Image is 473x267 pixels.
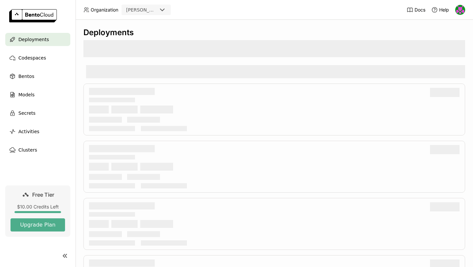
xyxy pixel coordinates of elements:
[18,36,49,43] span: Deployments
[18,128,39,135] span: Activities
[32,191,54,198] span: Free Tier
[11,204,65,210] div: $10.00 Credits Left
[439,7,449,13] span: Help
[5,185,70,237] a: Free Tier$10.00 Credits LeftUpgrade Plan
[5,125,70,138] a: Activities
[9,9,57,22] img: logo
[5,33,70,46] a: Deployments
[18,109,35,117] span: Secrets
[83,28,465,37] div: Deployments
[5,143,70,157] a: Clusters
[18,54,46,62] span: Codespaces
[91,7,118,13] span: Organization
[5,51,70,64] a: Codespaces
[18,146,37,154] span: Clusters
[5,88,70,101] a: Models
[455,5,465,15] img: Angel Rodriguez
[18,91,34,99] span: Models
[11,218,65,231] button: Upgrade Plan
[431,7,449,13] div: Help
[18,72,34,80] span: Bentos
[5,70,70,83] a: Bentos
[126,7,157,13] div: [PERSON_NAME]-creator
[5,107,70,120] a: Secrets
[415,7,425,13] span: Docs
[407,7,425,13] a: Docs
